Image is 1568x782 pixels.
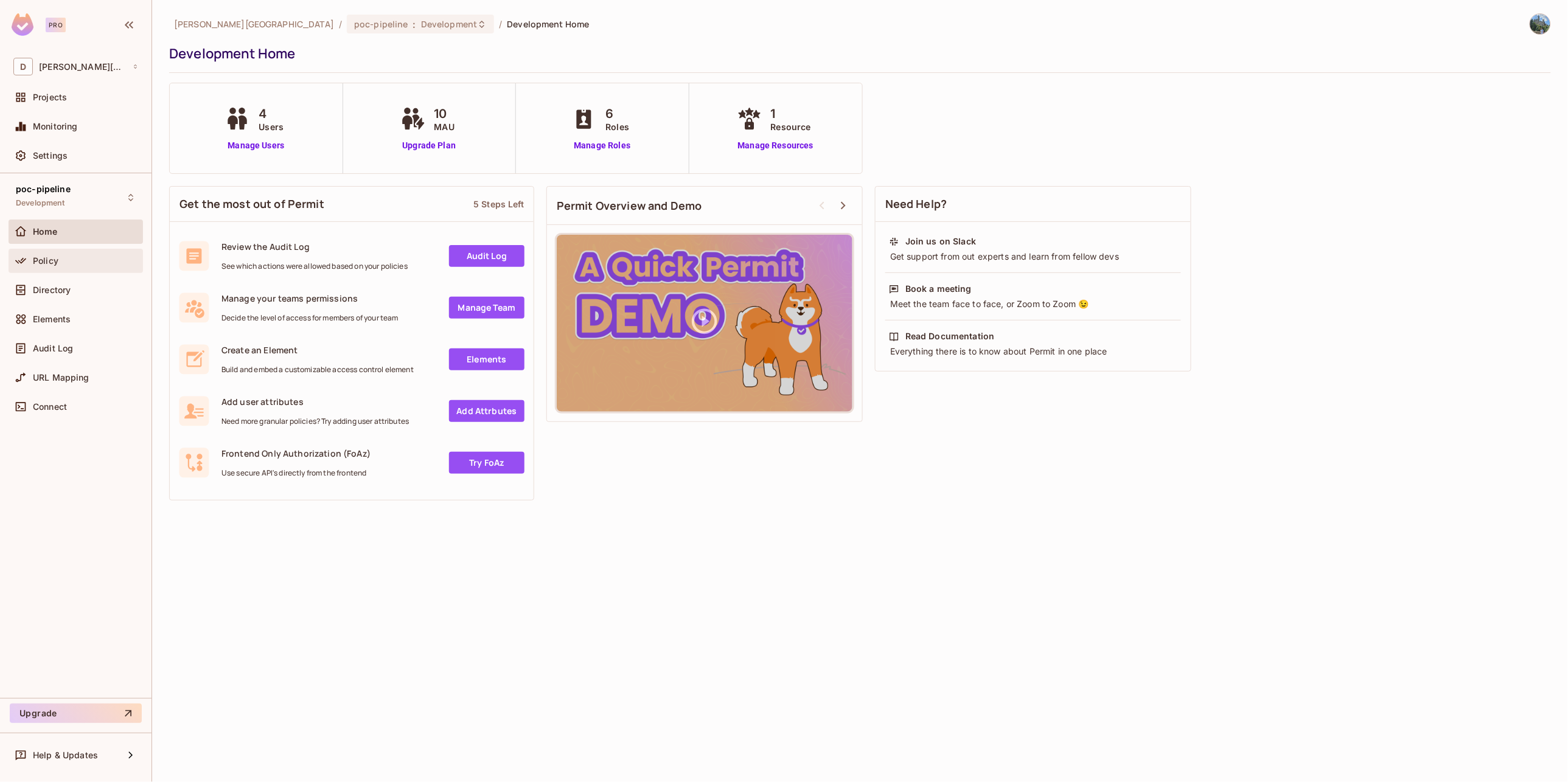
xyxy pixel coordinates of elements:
[905,235,976,247] div: Join us on Slack
[557,198,702,213] span: Permit Overview and Demo
[499,18,502,30] li: /
[1530,14,1550,34] img: David Santander
[354,18,408,30] span: poc-pipeline
[449,297,524,319] a: Manage Team
[33,227,58,237] span: Home
[33,256,58,266] span: Policy
[10,704,142,723] button: Upgrade
[46,18,66,32] div: Pro
[413,19,417,29] span: :
[885,196,947,212] span: Need Help?
[259,120,284,133] span: Users
[33,285,71,295] span: Directory
[434,105,455,123] span: 10
[221,448,371,459] span: Frontend Only Authorization (FoAz)
[222,139,290,152] a: Manage Users
[605,105,629,123] span: 6
[905,330,995,342] div: Read Documentation
[889,298,1177,310] div: Meet the team face to face, or Zoom to Zoom 😉
[221,241,408,252] span: Review the Audit Log
[169,44,1545,63] div: Development Home
[771,105,811,123] span: 1
[13,58,33,75] span: D
[221,261,408,271] span: See which actions were allowed based on your policies
[507,18,589,30] span: Development Home
[179,196,324,212] span: Get the most out of Permit
[174,18,334,30] span: the active workspace
[771,120,811,133] span: Resource
[221,468,371,478] span: Use secure API's directly from the frontend
[569,139,635,152] a: Manage Roles
[221,396,409,407] span: Add user attributes
[889,345,1177,358] div: Everything there is to know about Permit in one place
[221,417,409,426] span: Need more granular policies? Try adding user attributes
[33,344,73,353] span: Audit Log
[221,344,414,356] span: Create an Element
[449,400,524,422] a: Add Attrbutes
[449,245,524,267] a: Audit Log
[398,139,461,152] a: Upgrade Plan
[33,750,98,760] span: Help & Updates
[889,251,1177,263] div: Get support from out experts and learn from fellow devs
[339,18,342,30] li: /
[473,198,524,210] div: 5 Steps Left
[12,13,33,36] img: SReyMgAAAABJRU5ErkJggg==
[33,402,67,412] span: Connect
[449,348,524,370] a: Elements
[39,62,127,72] span: Workspace: david-santander
[905,283,972,295] div: Book a meeting
[16,198,65,208] span: Development
[259,105,284,123] span: 4
[33,122,78,131] span: Monitoring
[434,120,455,133] span: MAU
[221,365,414,375] span: Build and embed a customizable access control element
[734,139,817,152] a: Manage Resources
[221,292,399,304] span: Manage your teams permissions
[421,18,477,30] span: Development
[221,313,399,323] span: Decide the level of access for members of your team
[605,120,629,133] span: Roles
[33,314,71,324] span: Elements
[33,373,89,382] span: URL Mapping
[33,92,67,102] span: Projects
[449,452,524,474] a: Try FoAz
[16,184,71,194] span: poc-pipeline
[33,151,68,161] span: Settings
